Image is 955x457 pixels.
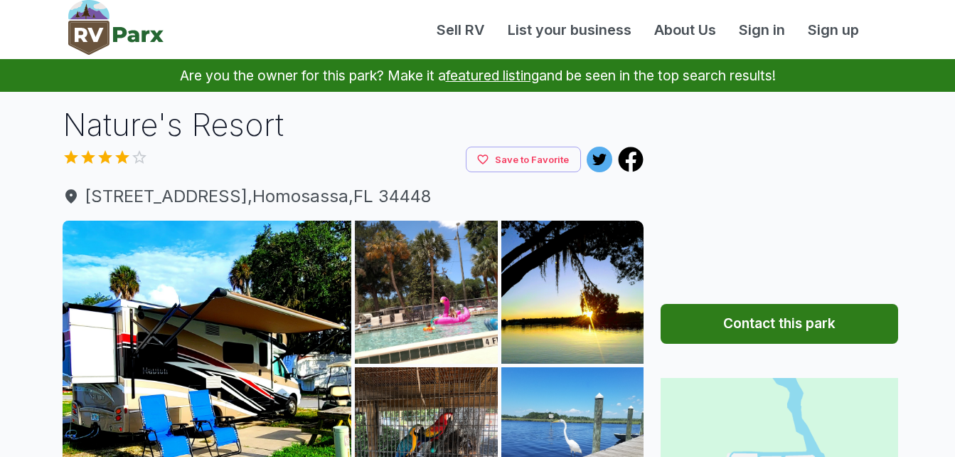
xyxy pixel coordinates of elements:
a: featured listing [446,67,539,84]
h1: Nature's Resort [63,103,644,147]
a: Sign in [727,19,796,41]
a: List your business [496,19,643,41]
span: [STREET_ADDRESS] , Homosassa , FL 34448 [63,184,644,209]
a: Sign up [796,19,870,41]
iframe: Advertisement [661,103,898,281]
img: AAcXr8qnTVUMcbVGqZC31zTV7J7sVClgVEosSelLJc1U1h-naYBmNkLTcuCsOa5bTu2BdBYSAQv3BkiRfu_zoa5hRtH0g3cxN... [355,221,498,364]
a: Sell RV [425,19,496,41]
a: About Us [643,19,727,41]
button: Contact this park [661,304,898,344]
p: Are you the owner for this park? Make it a and be seen in the top search results! [17,59,938,92]
img: AAcXr8obhq--MDvfh1DCEQH6hz32B8TLlwRyU-dvBsymdeA_TFda0ykJT66ZznJxUiqkQ9EJaESjrCGrnCvSKLGhAWJbzi7OB... [501,221,644,364]
a: [STREET_ADDRESS],Homosassa,FL 34448 [63,184,644,209]
button: Save to Favorite [466,147,581,173]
